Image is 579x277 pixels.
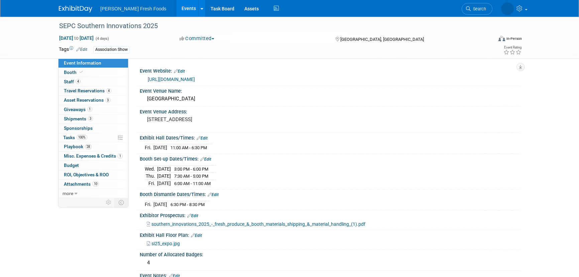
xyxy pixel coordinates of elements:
div: [GEOGRAPHIC_DATA] [145,94,515,104]
div: Exhibit Hall Dates/Times: [140,133,520,142]
button: Committed [177,35,217,42]
a: Search [462,3,492,15]
a: Edit [200,157,211,162]
span: southern_innovations_2025_-_fresh_produce_&_booth_materials_shipping_&_material_handling_(1).pdf [151,221,365,227]
a: Misc. Expenses & Credits1 [59,152,128,161]
td: Wed. [145,165,157,173]
div: Booth Dismantle Dates/Times: [140,189,520,198]
span: 28 [85,144,92,149]
a: [URL][DOMAIN_NAME] [148,77,195,82]
td: Personalize Event Tab Strip [103,198,115,207]
a: Edit [208,192,219,197]
a: Edit [76,47,87,52]
td: Tags [59,46,87,54]
pre: [STREET_ADDRESS] [147,116,291,122]
div: Event Format [453,35,522,45]
a: si25_expo.jpg [147,241,180,246]
div: SEPC Southern Innovations 2025 [57,20,482,32]
a: Tasks100% [59,133,128,142]
span: Sponsorships [64,125,93,131]
a: southern_innovations_2025_-_fresh_produce_&_booth_materials_shipping_&_material_handling_(1).pdf [147,221,365,227]
img: Format-Inperson.png [498,36,505,41]
div: Event Venue Address: [140,107,520,115]
div: Event Venue Name: [140,86,520,94]
span: 4 [76,79,81,84]
span: Asset Reservations [64,97,110,103]
a: Edit [197,136,208,141]
a: more [59,189,128,198]
a: Edit [187,213,198,218]
span: Travel Reservations [64,88,111,93]
span: si25_expo.jpg [151,241,180,246]
div: Event Rating [503,46,522,49]
span: 6:00 AM - 11:00 AM [174,181,211,186]
span: Booth [64,70,84,75]
span: [GEOGRAPHIC_DATA], [GEOGRAPHIC_DATA] [340,37,424,42]
span: 100% [77,135,87,140]
a: Event Information [59,59,128,68]
td: Toggle Event Tabs [115,198,128,207]
span: 10 [92,181,99,186]
a: Shipments3 [59,114,128,123]
div: Exhibit Hall Floor Plan: [140,230,520,239]
span: Playbook [64,144,92,149]
a: Attachments10 [59,180,128,189]
span: (4 days) [95,36,109,41]
div: Association Show [93,46,130,53]
span: Shipments [64,116,93,121]
span: 3 [105,98,110,103]
a: Booth [59,68,128,77]
a: Sponsorships [59,124,128,133]
td: [DATE] [153,201,167,208]
div: In-Person [506,36,522,41]
span: Staff [64,79,81,84]
td: [DATE] [153,144,167,151]
a: Budget [59,161,128,170]
span: 7:30 AM - 5:00 PM [174,174,208,179]
a: Staff4 [59,77,128,86]
span: Attachments [64,181,99,187]
span: 1 [118,154,123,159]
span: Tasks [63,135,87,140]
a: Giveaways1 [59,105,128,114]
i: Booth reservation complete [80,70,83,74]
span: [PERSON_NAME] Fresh Foods [100,6,166,11]
a: Edit [191,233,202,238]
img: ExhibitDay [59,6,92,12]
td: [DATE] [157,165,171,173]
span: ROI, Objectives & ROO [64,172,109,177]
span: 1 [87,107,92,112]
a: Playbook28 [59,142,128,151]
div: Exhibitor Prospectus: [140,210,520,219]
td: Fri. [145,201,153,208]
div: Number of Allocated Badges: [140,250,520,258]
td: Fri. [145,144,153,151]
span: Giveaways [64,107,92,112]
td: Fri. [145,180,157,187]
div: 4 [145,258,515,268]
span: 4 [106,88,111,93]
span: Search [471,6,486,11]
span: 6:30 PM - 8:30 PM [170,202,205,207]
img: Courtney Law [501,2,514,15]
div: Booth Set-up Dates/Times: [140,154,520,163]
a: Travel Reservations4 [59,86,128,95]
span: Event Information [64,60,101,66]
td: [DATE] [157,173,171,180]
span: 3 [88,116,93,121]
span: Budget [64,163,79,168]
span: to [73,35,80,41]
span: 3:00 PM - 6:00 PM [174,167,208,172]
a: ROI, Objectives & ROO [59,170,128,179]
span: Misc. Expenses & Credits [64,153,123,159]
span: more [63,191,73,196]
a: Edit [174,69,185,74]
td: Thu. [145,173,157,180]
span: [DATE] [DATE] [59,35,94,41]
a: Asset Reservations3 [59,96,128,105]
span: 11:00 AM - 6:30 PM [170,145,207,150]
div: Event Website: [140,66,520,75]
td: [DATE] [157,180,171,187]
